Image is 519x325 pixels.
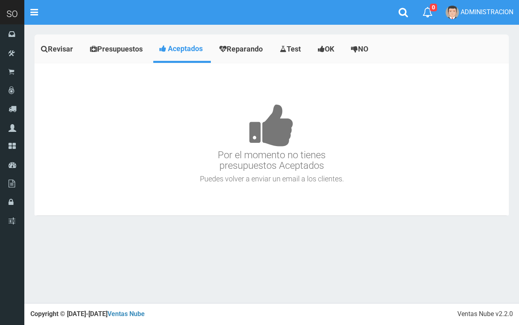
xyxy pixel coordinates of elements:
[107,310,145,318] a: Ventas Nube
[84,37,151,62] a: Presupuestos
[430,4,437,11] span: 0
[36,175,507,183] h4: Puedes volver a enviar un email a los clientes.
[273,37,309,62] a: Test
[30,310,145,318] strong: Copyright © [DATE]-[DATE]
[34,37,81,62] a: Revisar
[446,6,459,19] img: User Image
[287,45,301,53] span: Test
[97,45,143,53] span: Presupuestos
[461,8,513,16] span: ADMINISTRACION
[153,37,211,61] a: Aceptados
[345,37,377,62] a: NO
[358,45,368,53] span: NO
[213,37,271,62] a: Reparando
[168,44,203,53] span: Aceptados
[227,45,263,53] span: Reparando
[457,310,513,319] div: Ventas Nube v2.2.0
[36,80,507,171] h3: Por el momento no tienes presupuestos Aceptados
[325,45,334,53] span: OK
[311,37,343,62] a: OK
[48,45,73,53] span: Revisar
